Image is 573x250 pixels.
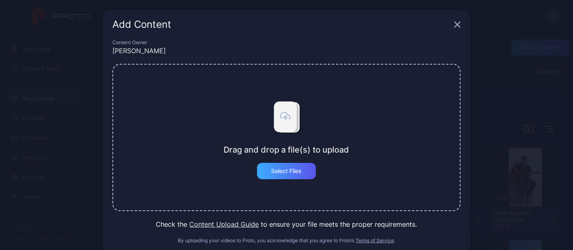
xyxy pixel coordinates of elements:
div: Drag and drop a file(s) to upload [224,145,349,155]
div: [PERSON_NAME] [112,46,461,56]
div: Select Files [271,168,302,174]
button: Content Upload Guide [190,219,259,229]
div: By uploading your videos to Proto, you acknowledge that you agree to Proto’s . [112,237,461,244]
button: Terms of Service [356,237,394,244]
div: Add Content [112,20,451,29]
div: Content Owner [112,39,461,46]
div: Check the to ensure your file meets the proper requirements. [112,219,461,229]
button: Select Files [257,163,316,179]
